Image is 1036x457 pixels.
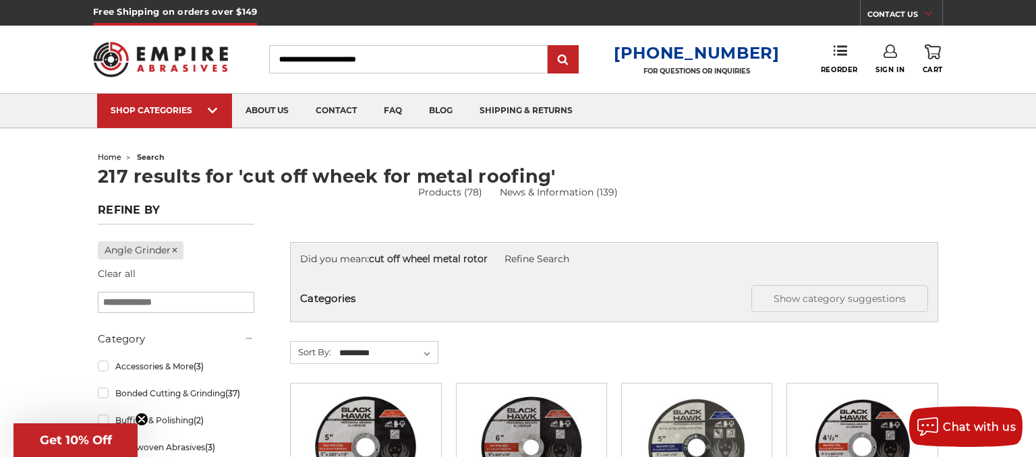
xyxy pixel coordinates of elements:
[500,185,618,200] a: News & Information (139)
[302,94,370,128] a: contact
[111,105,219,115] div: SHOP CATEGORIES
[751,285,928,312] button: Show category suggestions
[225,388,240,398] span: (37)
[943,421,1016,433] span: Chat with us
[505,253,569,265] a: Refine Search
[415,94,466,128] a: blog
[369,253,488,265] strong: cut off wheel metal rotor
[194,361,204,371] span: (3)
[418,186,482,198] a: Products (78)
[98,331,254,347] h5: Category
[550,47,577,73] input: Submit
[300,252,928,266] div: Did you mean:
[205,442,215,452] span: (3)
[98,204,254,224] h5: Refine by
[909,406,1023,447] button: Chat with us
[232,94,302,128] a: about us
[867,7,942,26] a: CONTACT US
[291,342,331,362] label: Sort By:
[98,268,136,280] a: Clear all
[194,415,204,425] span: (2)
[466,94,586,128] a: shipping & returns
[614,43,780,63] a: [PHONE_NUMBER]
[13,423,138,457] div: Get 10% OffClose teaser
[93,33,228,86] img: Empire Abrasives
[821,65,858,74] span: Reorder
[98,382,254,405] a: Bonded Cutting & Grinding
[821,44,858,73] a: Reorder
[40,433,112,448] span: Get 10% Off
[98,152,121,162] a: home
[875,65,904,74] span: Sign In
[98,408,254,432] a: Buffing & Polishing
[370,94,415,128] a: faq
[923,44,943,74] a: Cart
[137,152,165,162] span: search
[337,343,438,363] select: Sort By:
[300,285,928,312] h5: Categories
[98,241,183,260] a: Angle Grinder
[135,413,148,426] button: Close teaser
[614,67,780,75] p: FOR QUESTIONS OR INQUIRIES
[98,167,938,185] h1: 217 results for 'cut off wheek for metal roofing'
[923,65,943,74] span: Cart
[98,355,254,378] a: Accessories & More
